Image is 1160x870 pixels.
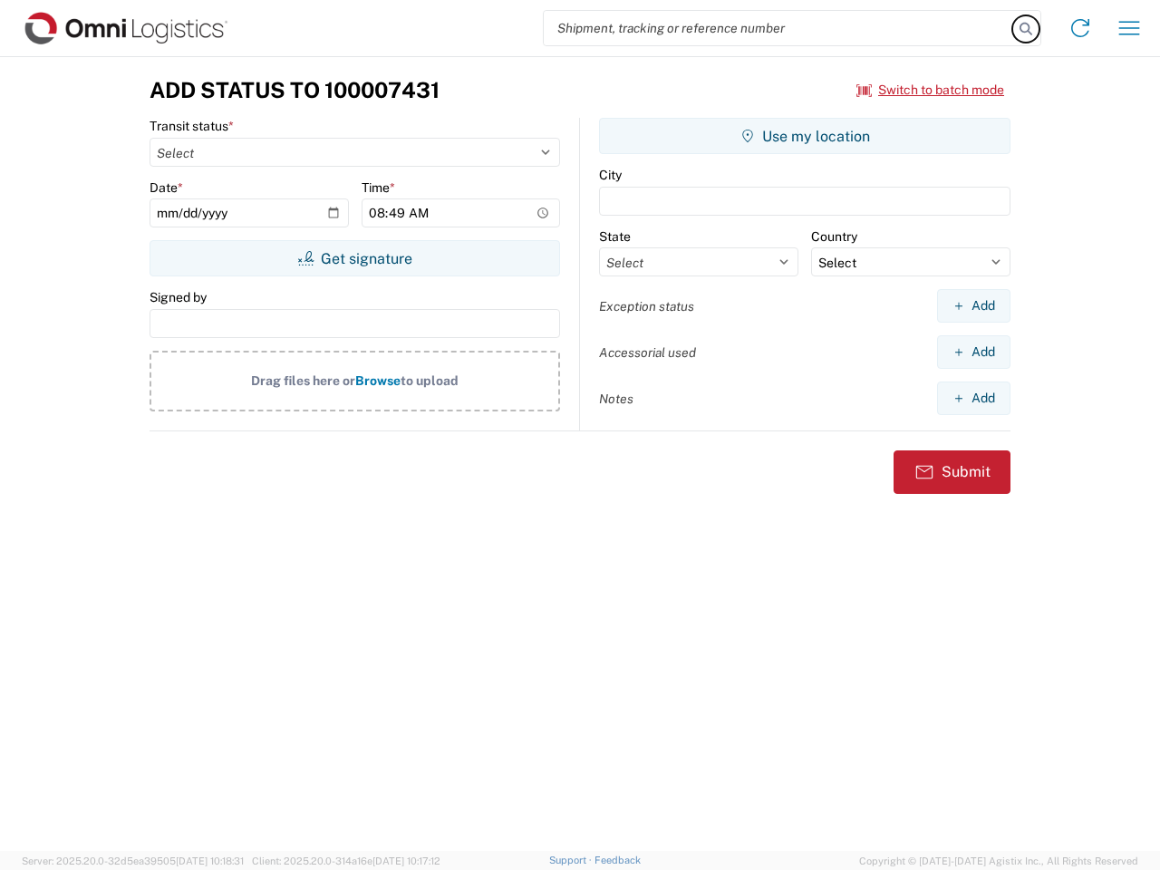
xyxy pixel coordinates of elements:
[401,373,459,388] span: to upload
[150,240,560,276] button: Get signature
[937,289,1010,323] button: Add
[811,228,857,245] label: Country
[150,289,207,305] label: Signed by
[894,450,1010,494] button: Submit
[856,75,1004,105] button: Switch to batch mode
[362,179,395,196] label: Time
[599,391,633,407] label: Notes
[599,344,696,361] label: Accessorial used
[599,298,694,314] label: Exception status
[594,855,641,865] a: Feedback
[859,853,1138,869] span: Copyright © [DATE]-[DATE] Agistix Inc., All Rights Reserved
[599,118,1010,154] button: Use my location
[150,179,183,196] label: Date
[599,228,631,245] label: State
[176,855,244,866] span: [DATE] 10:18:31
[372,855,440,866] span: [DATE] 10:17:12
[150,77,440,103] h3: Add Status to 100007431
[251,373,355,388] span: Drag files here or
[599,167,622,183] label: City
[937,382,1010,415] button: Add
[22,855,244,866] span: Server: 2025.20.0-32d5ea39505
[549,855,594,865] a: Support
[252,855,440,866] span: Client: 2025.20.0-314a16e
[544,11,1013,45] input: Shipment, tracking or reference number
[355,373,401,388] span: Browse
[150,118,234,134] label: Transit status
[937,335,1010,369] button: Add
